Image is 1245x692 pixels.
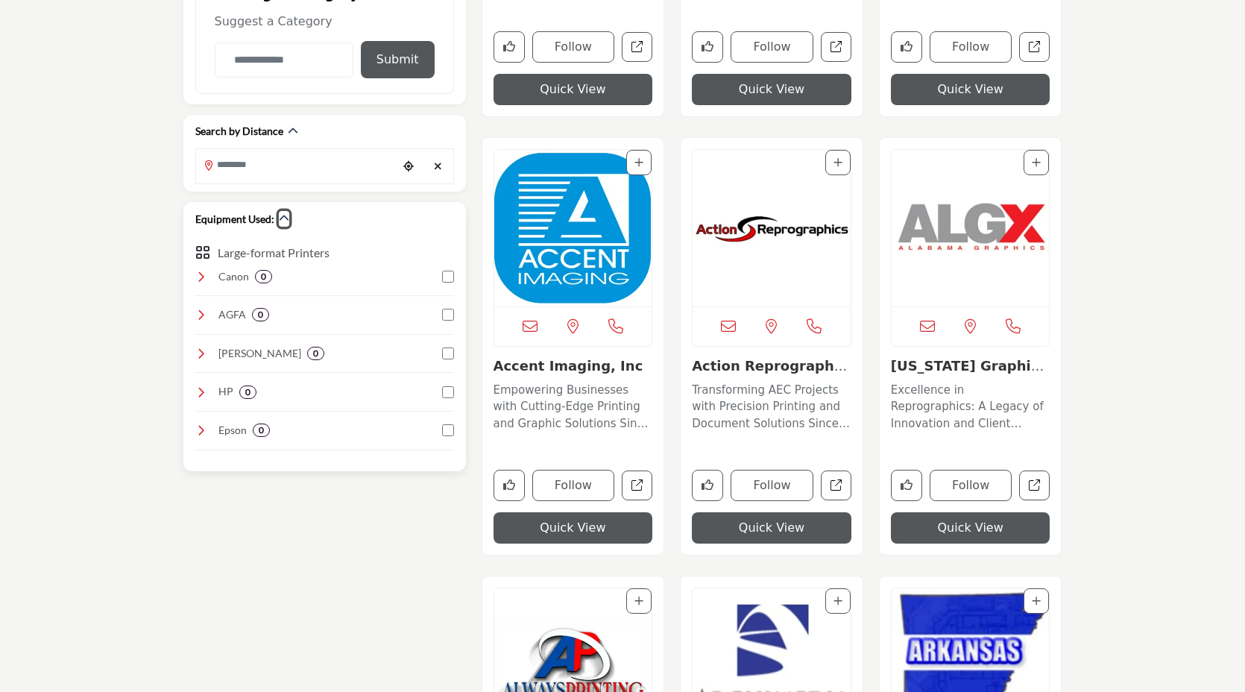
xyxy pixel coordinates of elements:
img: Action Reprographics [693,150,851,306]
h2: Search by Distance [195,124,283,139]
button: Quick View [692,512,851,544]
button: Follow [532,470,615,501]
img: Accent Imaging, Inc [494,150,652,306]
a: Open Listing in new tab [892,150,1050,306]
a: Add To List [634,595,643,607]
button: Quick View [692,74,851,105]
h3: AGFA [218,307,246,322]
button: Follow [930,31,1012,63]
button: Quick View [494,512,653,544]
div: 0 Results For KIP [307,347,324,360]
div: 0 Results For HP [239,386,256,399]
input: AGFA checkbox [442,309,454,321]
a: Open action-reprographics in new tab [821,471,851,501]
h3: Epson [218,423,247,438]
a: Add To List [833,595,842,607]
button: Quick View [494,74,653,105]
input: Category Name [215,43,353,78]
button: Quick View [891,512,1050,544]
a: Open Listing in new tab [494,150,652,306]
button: Follow [532,31,615,63]
h3: Alabama Graphics & Engineering Supply, Inc. [891,358,1050,374]
div: 0 Results For AGFA [252,308,269,321]
button: Like company [692,31,723,63]
a: Open a-e-reprographics-az in new tab [622,32,652,63]
a: Add To List [833,157,842,169]
input: Canon checkbox [442,271,454,283]
button: Submit [361,41,435,78]
span: Suggest a Category [215,14,332,28]
input: KIP checkbox [442,347,454,359]
a: Open Listing in new tab [693,150,851,306]
button: Follow [731,470,813,501]
button: Like company [891,470,922,501]
a: Open a-e-reprographics-inc-va in new tab [821,32,851,63]
h3: HP [218,384,233,399]
p: Empowering Businesses with Cutting-Edge Printing and Graphic Solutions Since [DATE] Founded in [D... [494,382,653,432]
a: Accent Imaging, Inc [494,358,643,374]
h2: Equipment Used: [195,212,274,227]
p: Transforming AEC Projects with Precision Printing and Document Solutions Since [DATE]. Since [DAT... [692,382,851,432]
div: 0 Results For Canon [255,270,272,283]
input: Epson checkbox [442,424,454,436]
button: Follow [930,470,1012,501]
h3: Accent Imaging, Inc [494,358,653,374]
h3: Canon [218,269,249,284]
button: Like company [692,470,723,501]
img: Alabama Graphics & Engineering Supply, Inc. [892,150,1050,306]
div: 0 Results For Epson [253,424,270,437]
a: Open alabama-graphics-engineering-supply-inc in new tab [1019,471,1050,501]
input: Search Location [196,151,397,180]
a: Add To List [1032,595,1041,607]
button: Like company [494,31,525,63]
button: Quick View [891,74,1050,105]
a: Add To List [1032,157,1041,169]
a: Transforming AEC Projects with Precision Printing and Document Solutions Since [DATE]. Since [DAT... [692,378,851,432]
button: Like company [494,470,525,501]
input: HP checkbox [442,386,454,398]
a: [US_STATE] Graphics & E... [891,358,1047,390]
button: Follow [731,31,813,63]
div: Clear search location [427,151,450,183]
a: Action Reprographics... [692,358,847,390]
b: 0 [258,309,263,320]
a: Excellence in Reprographics: A Legacy of Innovation and Client Satisfaction Founded in [DATE], th... [891,378,1050,432]
button: Large-format Printers [218,244,330,262]
b: 0 [245,387,250,397]
b: 0 [261,271,266,282]
a: Add To List [634,157,643,169]
p: Excellence in Reprographics: A Legacy of Innovation and Client Satisfaction Founded in [DATE], th... [891,382,1050,432]
b: 0 [259,425,264,435]
b: 0 [313,348,318,359]
a: Open abc-blueprints in new tab [1019,32,1050,63]
a: Empowering Businesses with Cutting-Edge Printing and Graphic Solutions Since [DATE] Founded in [D... [494,378,653,432]
h3: Action Reprographics [692,358,851,374]
button: Like company [891,31,922,63]
a: Open accent-imaging-inc in new tab [622,471,652,501]
h3: KIP [218,346,301,361]
div: Choose your current location [397,151,420,183]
